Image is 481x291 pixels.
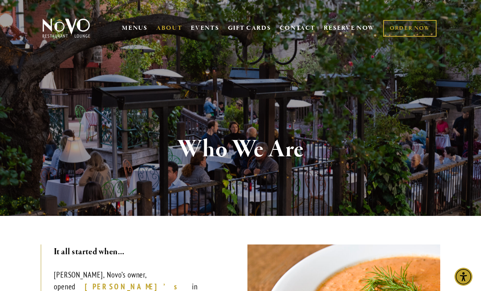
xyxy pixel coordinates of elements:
a: ABOUT [156,24,183,32]
img: Novo Restaurant &amp; Lounge [41,18,92,38]
a: CONTACT [280,20,316,36]
a: MENUS [122,24,148,32]
a: RESERVE NOW [324,20,375,36]
strong: Who We Are [177,134,304,165]
a: GIFT CARDS [228,20,271,36]
strong: It all started when… [54,246,125,258]
div: Accessibility Menu [455,268,472,286]
a: ORDER NOW [383,20,437,37]
a: EVENTS [191,24,219,32]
